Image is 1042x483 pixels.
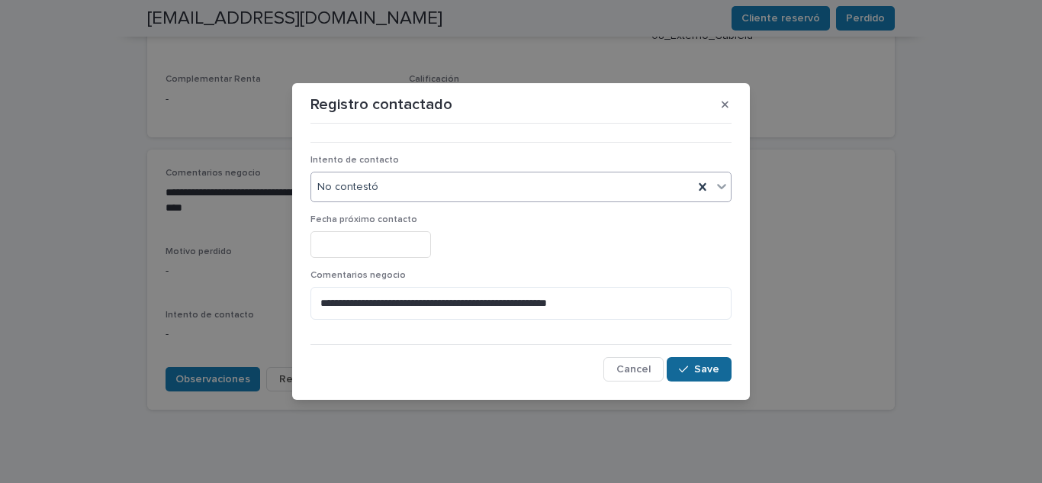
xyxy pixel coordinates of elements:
[317,179,378,195] span: No contestó
[310,156,399,165] span: Intento de contacto
[694,364,719,375] span: Save
[667,357,732,382] button: Save
[603,357,664,382] button: Cancel
[616,364,651,375] span: Cancel
[310,271,406,280] span: Comentarios negocio
[310,215,417,224] span: Fecha próximo contacto
[310,95,452,114] p: Registro contactado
